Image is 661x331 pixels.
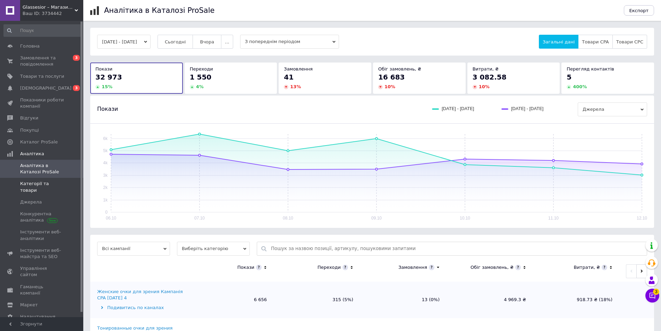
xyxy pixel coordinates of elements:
span: Джерела [578,102,647,116]
span: Покупці [20,127,39,133]
span: Загальні дані [543,39,575,44]
span: 400 % [573,84,587,89]
span: 3 082.58 [473,73,507,81]
span: ... [225,39,229,44]
span: 15 % [102,84,112,89]
span: 3 [73,85,80,91]
input: Пошук [3,24,82,37]
text: 08.10 [283,216,293,221]
span: Товари та послуги [20,73,64,80]
span: [DEMOGRAPHIC_DATA] [20,85,71,91]
button: Чат з покупцем3 [645,289,659,303]
span: Перегляд контактів [567,66,614,72]
span: Каталог ProSale [20,139,58,145]
span: 32 973 [95,73,122,81]
td: 4 969.3 ₴ [447,282,533,318]
td: 6 656 [187,282,274,318]
td: 315 (5%) [274,282,360,318]
span: Товари CPA [582,39,609,44]
button: ... [221,35,233,49]
span: 41 [284,73,294,81]
span: 3 [73,55,80,61]
span: Експорт [629,8,649,13]
div: Витрати, ₴ [574,264,600,271]
span: Товари CPC [616,39,643,44]
span: Glassesior – Магазин оптики [23,4,75,10]
text: 0 [105,210,108,215]
span: Покази [97,105,118,113]
text: 07.10 [194,216,205,221]
span: Джерела [20,199,42,205]
span: 5 [567,73,571,81]
span: Показники роботи компанії [20,97,64,109]
text: 5k [103,148,108,153]
span: Інструменти веб-аналітики [20,229,64,241]
div: Переходи [317,264,341,271]
span: Відгуки [20,115,38,121]
span: Обіг замовлень, ₴ [378,66,421,72]
input: Пошук за назвою позиції, артикулу, пошуковими запитами [271,242,643,255]
span: Головна [20,43,40,49]
div: Подивитись по каналах [97,305,186,311]
div: Обіг замовлень, ₴ [471,264,514,271]
span: З попереднім періодом [240,35,339,49]
span: Гаманець компанії [20,284,64,296]
span: 1 550 [190,73,212,81]
text: 10.10 [460,216,470,221]
div: Женские очки для зрения Кампанія CPA [DATE] 4 [97,289,186,301]
td: 13 (0%) [360,282,447,318]
div: Ваш ID: 3734442 [23,10,83,17]
button: Товари CPA [578,35,612,49]
span: Витрати, ₴ [473,66,499,72]
button: [DATE] - [DATE] [97,35,151,49]
span: Управління сайтом [20,265,64,278]
span: Маркет [20,302,38,308]
span: Переходи [190,66,213,72]
text: 3k [103,173,108,178]
span: Конкурентна аналітика [20,211,64,223]
button: Загальні дані [539,35,578,49]
text: 6k [103,136,108,141]
span: Всі кампанії [97,242,170,256]
button: Товари CPC [612,35,647,49]
span: Аналітика [20,151,44,157]
text: 09.10 [371,216,382,221]
text: 11.10 [548,216,559,221]
span: 4 % [196,84,204,89]
span: Аналітика в Каталозі ProSale [20,163,64,175]
span: 16 683 [378,73,405,81]
span: Інструменти веб-майстра та SEO [20,247,64,260]
span: 13 % [290,84,301,89]
button: Експорт [624,5,654,16]
button: Вчора [193,35,221,49]
h1: Аналітика в Каталозі ProSale [104,6,214,15]
text: 4k [103,160,108,165]
div: Покази [237,264,254,271]
text: 12.10 [637,216,647,221]
span: Замовлення [284,66,313,72]
span: 3 [653,289,659,295]
text: 1k [103,198,108,202]
span: 10 % [384,84,395,89]
button: Сьогодні [158,35,193,49]
span: Категорії та товари [20,181,64,193]
span: 10 % [479,84,490,89]
td: 918.73 ₴ (18%) [533,282,619,318]
text: 2k [103,185,108,190]
span: Вчора [200,39,214,44]
span: Налаштування [20,314,56,320]
span: Замовлення та повідомлення [20,55,64,67]
span: Покази [95,66,112,72]
span: Виберіть категорію [177,242,250,256]
span: Сьогодні [165,39,186,44]
text: 06.10 [106,216,116,221]
div: Замовлення [398,264,427,271]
